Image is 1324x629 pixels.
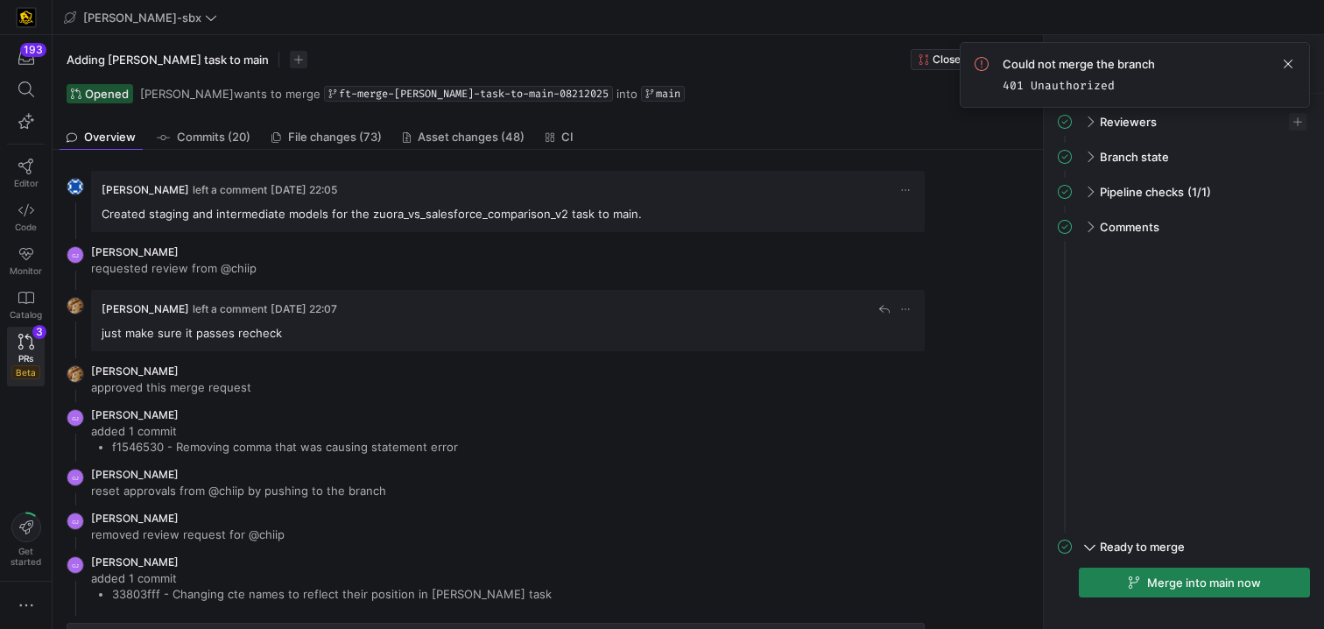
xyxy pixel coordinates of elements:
span: Overview [84,131,136,143]
span: Code [15,222,37,232]
span: Commits (20) [177,131,250,143]
p: reset approvals from @chiip by pushing to the branch [91,483,386,498]
span: Editor [14,178,39,188]
span: [PERSON_NAME] [91,364,179,378]
div: GJ [67,469,84,486]
span: Merge into main now [1147,576,1261,590]
span: PRs [18,353,33,364]
span: Get started [11,546,41,567]
mat-expansion-panel-header: Comments [1058,213,1310,241]
div: 193 [20,43,46,57]
button: [PERSON_NAME]-sbx [60,6,222,29]
li: 33803fff - Changing cte names to reflect their position in [PERSON_NAME] task [112,586,552,602]
mat-expansion-panel-header: Branch state [1058,143,1310,171]
span: Monitor [10,265,42,276]
span: Reviewers [1100,115,1157,129]
span: [PERSON_NAME] [91,468,179,481]
a: main [641,86,685,102]
button: Merge into main now [1079,568,1310,597]
p: Created staging and intermediate models for the zuora_vs_salesforce_comparison_v2 task to main. [102,206,914,222]
button: Close pull request [911,49,1029,70]
span: [PERSON_NAME] [102,302,189,315]
span: Could not merge the branch [1003,57,1155,71]
code: 401 Unauthorized [1003,78,1115,93]
span: [PERSON_NAME] [91,512,179,525]
span: Opened [85,87,129,101]
button: 193 [7,42,45,74]
span: [PERSON_NAME] [91,245,179,258]
span: [PERSON_NAME]-sbx [83,11,201,25]
img: https://secure.gravatar.com/avatar/f866d383541c172ea2c06842c681cb4b96f16f6efdd7d5a7117e16d2eb83ee... [67,178,84,195]
span: Adding [PERSON_NAME] task to main [67,53,269,67]
span: Asset changes (48) [418,131,525,143]
button: Getstarted [7,505,45,574]
span: main [656,88,680,100]
mat-expansion-panel-header: Ready to merge [1058,533,1310,561]
div: GJ [67,409,84,427]
span: [PERSON_NAME] [102,183,189,196]
span: [DATE] 22:05 [271,183,337,196]
p: just make sure it passes recheck [102,325,914,341]
p: requested review from @chiip [91,260,257,276]
span: [PERSON_NAME] [140,87,234,101]
span: Ready to merge [1100,540,1185,554]
span: Comments [1100,220,1159,234]
p: removed review request for @chiip [91,527,285,542]
img: https://storage.googleapis.com/y42-prod-data-exchange/images/1Nvl5cecG3s9yuu18pSpZlzl4PBNfpIlp06V... [67,365,84,383]
p: added 1 commit [91,570,552,586]
mat-expansion-panel-header: Pipeline checks(1/1) [1058,178,1310,206]
a: ft-merge-[PERSON_NAME]-task-to-main-08212025 [324,86,613,102]
span: into [616,87,637,101]
span: ft-merge-[PERSON_NAME]-task-to-main-08212025 [339,88,609,100]
a: Code [7,195,45,239]
a: Editor [7,152,45,195]
div: GJ [67,512,84,530]
p: approved this merge request [91,379,251,395]
a: PRsBeta3 [7,327,45,386]
span: Branch state [1100,150,1169,164]
span: Catalog [10,309,42,320]
li: f1546530 - Removing comma that was causing statement error [112,439,458,455]
span: Beta [11,365,40,379]
a: Monitor [7,239,45,283]
p: added 1 commit [91,423,458,439]
a: https://storage.googleapis.com/y42-prod-data-exchange/images/uAsz27BndGEK0hZWDFeOjoxA7jCwgK9jE472... [7,3,45,32]
span: left a comment [193,303,267,315]
span: Close pull request [933,53,1021,66]
span: Pipeline checks [1100,185,1184,199]
mat-expansion-panel-header: Reviewers [1058,108,1310,136]
div: GJ [67,246,84,264]
span: (1/1) [1187,185,1211,199]
div: 3 [32,325,46,339]
span: [DATE] 22:07 [271,302,337,315]
a: Catalog [7,283,45,327]
div: Ready to merge [1058,568,1310,615]
img: https://storage.googleapis.com/y42-prod-data-exchange/images/uAsz27BndGEK0hZWDFeOjoxA7jCwgK9jE472... [18,9,35,26]
span: File changes (73) [288,131,382,143]
span: [PERSON_NAME] [91,408,179,421]
span: left a comment [193,184,267,196]
img: https://storage.googleapis.com/y42-prod-data-exchange/images/1Nvl5cecG3s9yuu18pSpZlzl4PBNfpIlp06V... [67,297,84,314]
div: GJ [67,556,84,574]
span: wants to merge [140,87,320,101]
span: [PERSON_NAME] [91,555,179,569]
span: CI [561,131,574,143]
